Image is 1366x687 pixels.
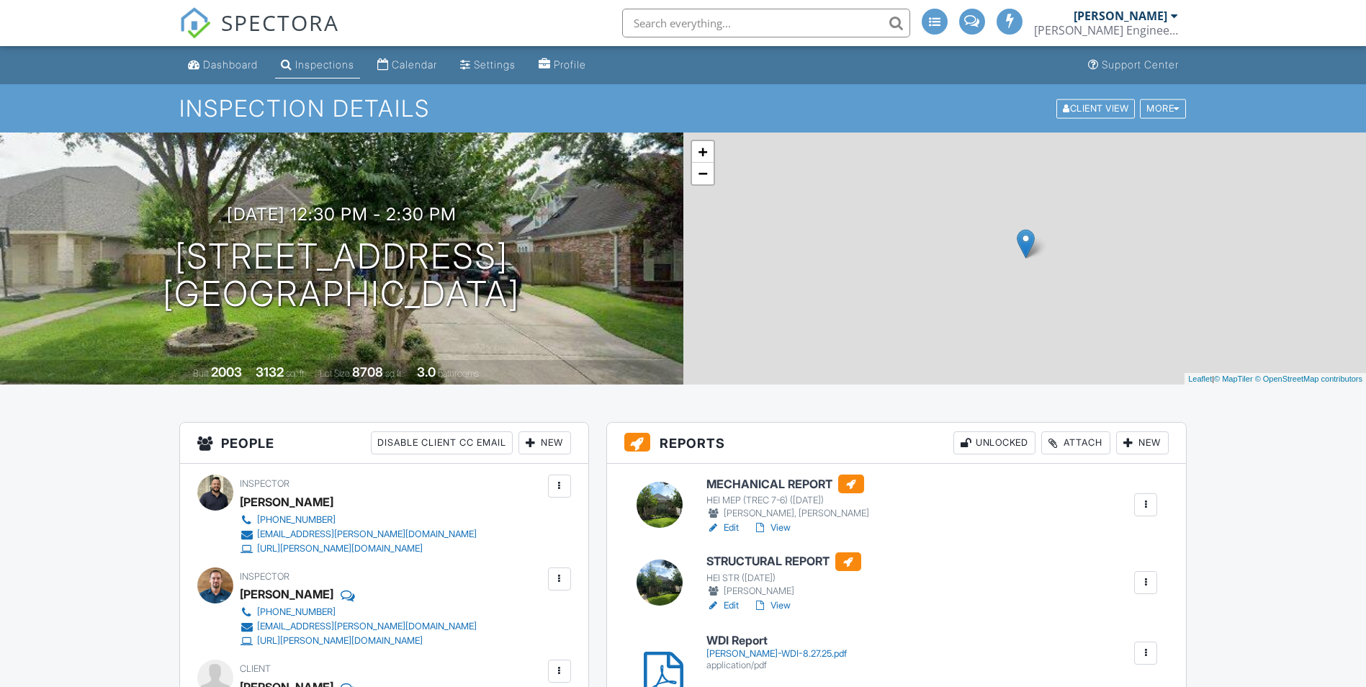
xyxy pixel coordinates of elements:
div: [PERSON_NAME] [706,584,861,598]
span: sq. ft. [286,368,306,379]
a: [PHONE_NUMBER] [240,513,477,527]
a: [EMAIL_ADDRESS][PERSON_NAME][DOMAIN_NAME] [240,527,477,542]
div: [PHONE_NUMBER] [257,514,336,526]
div: 3132 [256,364,284,380]
span: Lot Size [320,368,350,379]
a: Support Center [1082,52,1185,78]
a: WDI Report [PERSON_NAME]-WDI-8.27.25.pdf application/pdf [706,634,847,671]
div: Attach [1041,431,1110,454]
h6: STRUCTURAL REPORT [706,552,861,571]
a: Edit [706,521,739,535]
div: application/pdf [706,660,847,671]
div: Profile [554,58,586,71]
div: | [1185,373,1366,385]
h3: People [180,423,588,464]
div: [URL][PERSON_NAME][DOMAIN_NAME] [257,543,423,554]
a: Edit [706,598,739,613]
span: bathrooms [438,368,479,379]
div: [PHONE_NUMBER] [257,606,336,618]
div: Calendar [392,58,437,71]
a: Client View [1055,102,1138,113]
div: Unlocked [953,431,1035,454]
a: Profile [533,52,592,78]
h6: WDI Report [706,634,847,647]
div: HEI STR ([DATE]) [706,572,861,584]
div: HEI MEP (TREC 7-6) ([DATE]) [706,495,869,506]
div: More [1140,99,1186,118]
div: New [518,431,571,454]
div: [PERSON_NAME] [1074,9,1167,23]
a: Dashboard [182,52,264,78]
input: Search everything... [622,9,910,37]
img: The Best Home Inspection Software - Spectora [179,7,211,39]
div: [EMAIL_ADDRESS][PERSON_NAME][DOMAIN_NAME] [257,529,477,540]
div: [PERSON_NAME], [PERSON_NAME] [706,506,869,521]
a: [EMAIL_ADDRESS][PERSON_NAME][DOMAIN_NAME] [240,619,477,634]
h3: Reports [607,423,1187,464]
a: MECHANICAL REPORT HEI MEP (TREC 7-6) ([DATE]) [PERSON_NAME], [PERSON_NAME] [706,475,869,521]
div: [PERSON_NAME] [240,491,333,513]
div: Dashboard [203,58,258,71]
span: SPECTORA [221,7,339,37]
div: 2003 [211,364,242,380]
div: [PERSON_NAME] [240,583,333,605]
a: © MapTiler [1214,374,1253,383]
div: Settings [474,58,516,71]
h1: [STREET_ADDRESS] [GEOGRAPHIC_DATA] [163,238,520,314]
div: [PERSON_NAME]-WDI-8.27.25.pdf [706,648,847,660]
a: View [753,521,791,535]
div: 3.0 [417,364,436,380]
span: Client [240,663,271,674]
div: Disable Client CC Email [371,431,513,454]
span: Inspector [240,571,289,582]
a: SPECTORA [179,19,339,50]
h3: [DATE] 12:30 pm - 2:30 pm [227,205,457,224]
div: Support Center [1102,58,1179,71]
div: Inspections [295,58,354,71]
span: sq.ft. [385,368,403,379]
a: Calendar [372,52,443,78]
a: STRUCTURAL REPORT HEI STR ([DATE]) [PERSON_NAME] [706,552,861,598]
a: Inspections [275,52,360,78]
a: [URL][PERSON_NAME][DOMAIN_NAME] [240,542,477,556]
div: [URL][PERSON_NAME][DOMAIN_NAME] [257,635,423,647]
a: Settings [454,52,521,78]
div: 8708 [352,364,383,380]
a: Zoom out [692,163,714,184]
a: Leaflet [1188,374,1212,383]
h6: MECHANICAL REPORT [706,475,869,493]
span: Built [193,368,209,379]
div: New [1116,431,1169,454]
div: Client View [1056,99,1135,118]
a: View [753,598,791,613]
a: Zoom in [692,141,714,163]
div: [EMAIL_ADDRESS][PERSON_NAME][DOMAIN_NAME] [257,621,477,632]
h1: Inspection Details [179,96,1187,121]
a: [URL][PERSON_NAME][DOMAIN_NAME] [240,634,477,648]
a: © OpenStreetMap contributors [1255,374,1362,383]
div: Hedderman Engineering. INC. [1034,23,1178,37]
span: Inspector [240,478,289,489]
a: [PHONE_NUMBER] [240,605,477,619]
